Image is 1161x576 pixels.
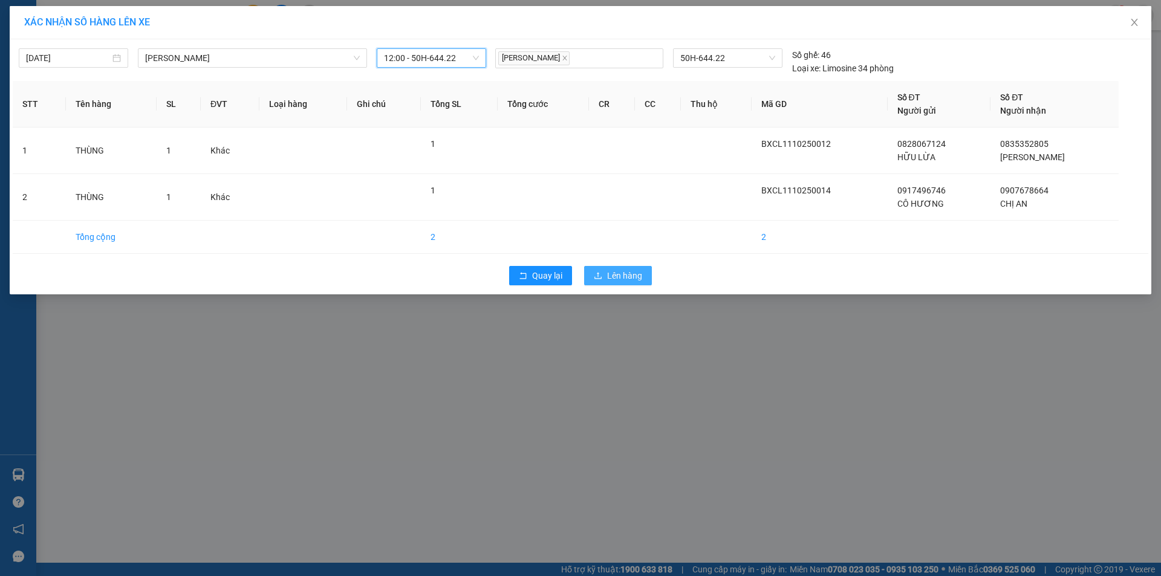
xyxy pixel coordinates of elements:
span: 0828067124 [897,139,946,149]
th: Loại hàng [259,81,347,128]
td: 1 [13,128,66,174]
span: 0917496746 [897,186,946,195]
span: BXCL1110250012 [761,139,831,149]
span: 0835352805 [1000,139,1049,149]
button: uploadLên hàng [584,266,652,285]
td: THÙNG [66,174,156,221]
th: SL [157,81,201,128]
th: STT [13,81,66,128]
span: down [353,54,360,62]
span: 12:00 - 50H-644.22 [384,49,479,67]
th: Mã GD [752,81,887,128]
th: Thu hộ [681,81,752,128]
span: CÔ HƯƠNG [897,199,944,209]
button: Close [1117,6,1151,40]
th: Tổng SL [421,81,498,128]
td: 2 [13,174,66,221]
span: [PERSON_NAME] [1000,152,1065,162]
th: Tên hàng [66,81,156,128]
span: 1 [166,192,171,202]
span: rollback [519,271,527,281]
div: Limosine 34 phòng [792,62,894,75]
span: close [562,55,568,61]
td: 2 [752,221,887,254]
span: [PERSON_NAME] [498,51,570,65]
td: 2 [421,221,498,254]
span: close [1130,18,1139,27]
td: THÙNG [66,128,156,174]
th: CC [635,81,681,128]
span: 1 [431,186,435,195]
span: 1 [166,146,171,155]
span: Số ĐT [897,92,920,102]
th: Tổng cước [498,81,589,128]
span: HỮU LỪA [897,152,935,162]
td: Khác [201,128,260,174]
span: Lên hàng [607,269,642,282]
span: 0907678664 [1000,186,1049,195]
span: Số ĐT [1000,92,1023,102]
td: Tổng cộng [66,221,156,254]
span: 1 [431,139,435,149]
input: 11/10/2025 [26,51,110,65]
div: 46 [792,48,831,62]
span: 50H-644.22 [680,49,775,67]
span: Người gửi [897,106,936,115]
span: BXCL1110250014 [761,186,831,195]
span: Quay lại [532,269,562,282]
span: Loại xe: [792,62,821,75]
span: Cao Lãnh - Hồ Chí Minh [145,49,360,67]
span: Người nhận [1000,106,1046,115]
button: rollbackQuay lại [509,266,572,285]
span: CHỊ AN [1000,199,1027,209]
th: Ghi chú [347,81,421,128]
span: upload [594,271,602,281]
th: CR [589,81,635,128]
span: Số ghế: [792,48,819,62]
th: ĐVT [201,81,260,128]
span: XÁC NHẬN SỐ HÀNG LÊN XE [24,16,150,28]
td: Khác [201,174,260,221]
